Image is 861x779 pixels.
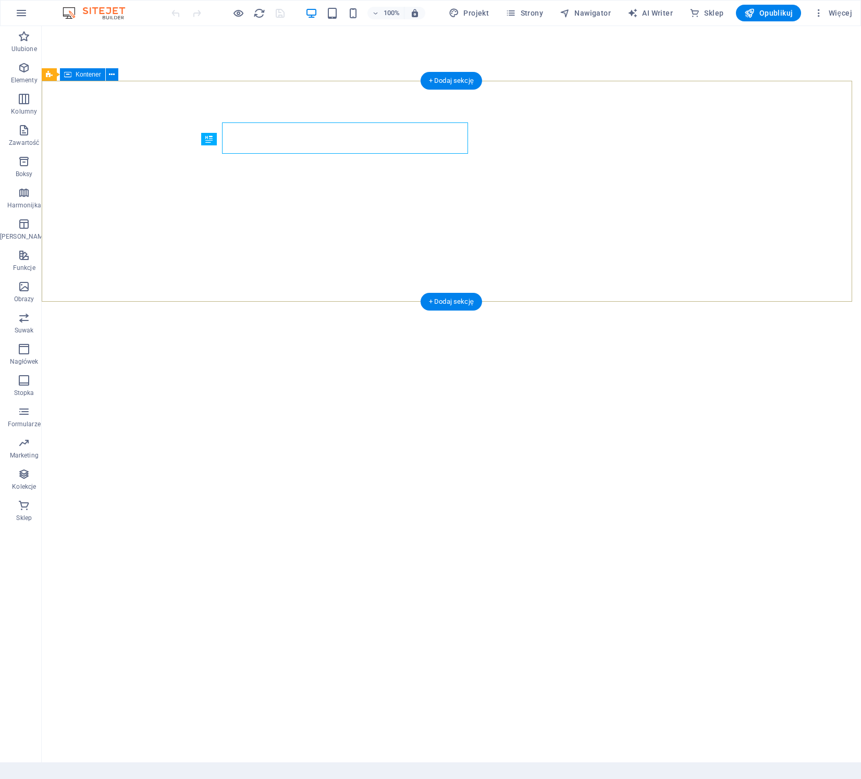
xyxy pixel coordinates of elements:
div: Projekt (Ctrl+Alt+Y) [445,5,493,21]
p: Harmonijka [7,201,41,209]
p: Kolekcje [12,483,36,491]
i: Przeładuj stronę [253,7,265,19]
button: Sklep [685,5,728,21]
span: Nawigator [560,8,611,18]
p: Nagłówek [10,357,39,366]
span: Opublikuj [744,8,793,18]
p: Formularze [8,420,41,428]
button: 100% [367,7,404,19]
p: Marketing [10,451,39,460]
i: Po zmianie rozmiaru automatycznie dostosowuje poziom powiększenia do wybranego urządzenia. [410,8,420,18]
p: Funkcje [13,264,35,272]
p: Sklep [16,514,32,522]
button: AI Writer [623,5,677,21]
button: Projekt [445,5,493,21]
p: Zawartość [9,139,39,147]
div: + Dodaj sekcję [421,293,482,311]
button: Nawigator [556,5,615,21]
p: Stopka [14,389,34,397]
span: Sklep [690,8,723,18]
span: AI Writer [628,8,673,18]
button: Więcej [809,5,856,21]
span: Kontener [76,71,101,78]
p: Kolumny [11,107,37,116]
span: Strony [506,8,543,18]
p: Elementy [11,76,38,84]
img: Editor Logo [60,7,138,19]
p: Boksy [16,170,33,178]
div: + Dodaj sekcję [421,72,482,90]
span: Projekt [449,8,489,18]
button: Strony [501,5,547,21]
p: Ulubione [11,45,37,53]
button: reload [253,7,265,19]
p: Suwak [15,326,34,335]
button: Kliknij tutaj, aby wyjść z trybu podglądu i kontynuować edycję [232,7,244,19]
h6: 100% [383,7,400,19]
span: Więcej [814,8,852,18]
button: Opublikuj [736,5,801,21]
p: Obrazy [14,295,34,303]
